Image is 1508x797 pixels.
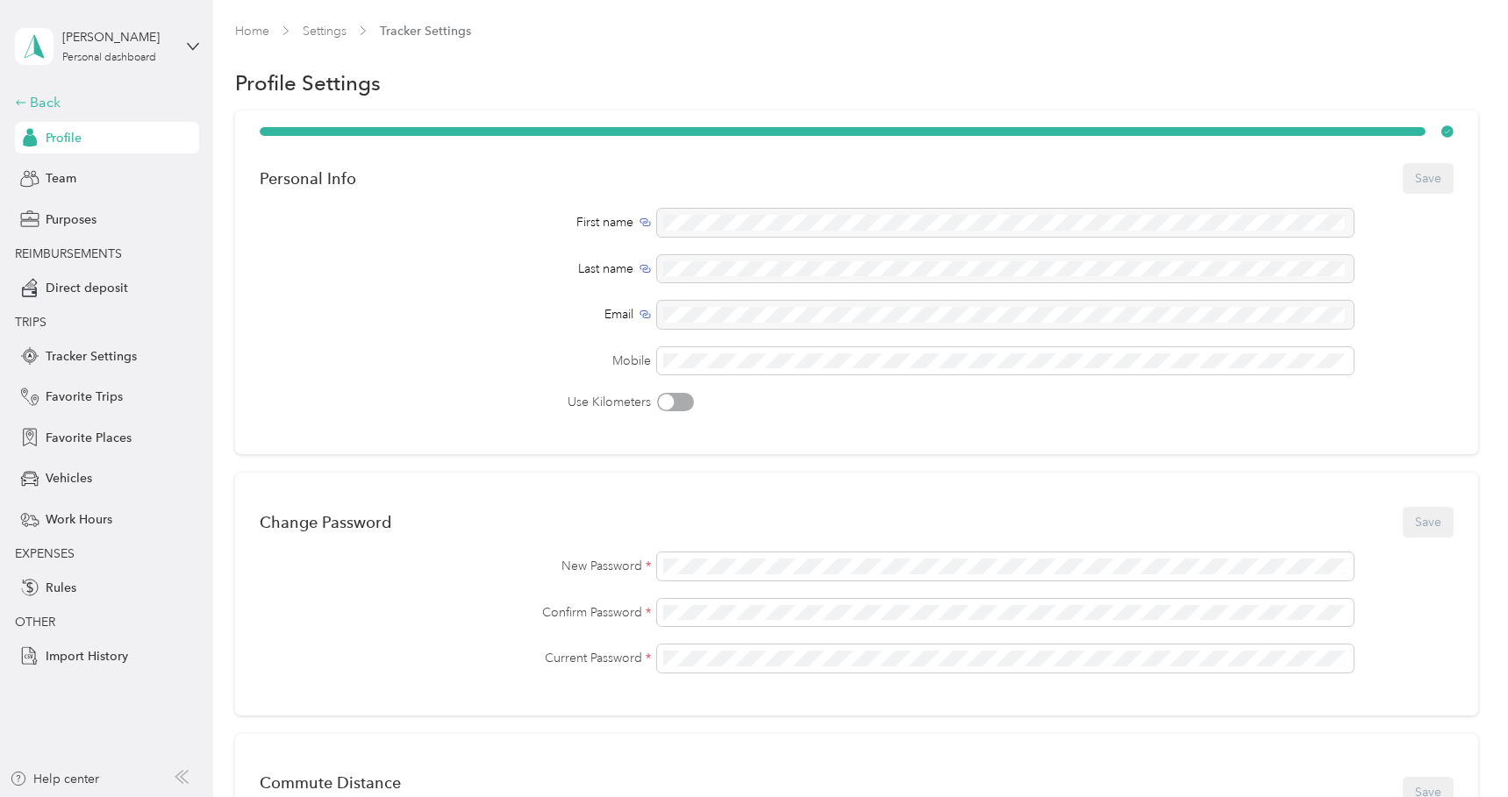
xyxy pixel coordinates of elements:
[576,213,633,231] span: First name
[46,169,76,188] span: Team
[10,770,99,788] button: Help center
[260,557,652,575] label: New Password
[62,53,156,63] div: Personal dashboard
[46,469,92,487] span: Vehicles
[235,74,381,92] h1: Profile Settings
[303,24,347,39] a: Settings
[260,773,827,792] div: Commute Distance
[235,24,269,39] a: Home
[260,513,391,531] div: Change Password
[578,260,633,278] span: Last name
[46,647,128,665] span: Import History
[46,579,76,597] span: Rules
[46,429,132,447] span: Favorite Places
[260,352,652,370] label: Mobile
[260,169,356,188] div: Personal Info
[1410,699,1508,797] iframe: Everlance-gr Chat Button Frame
[15,92,190,113] div: Back
[46,388,123,406] span: Favorite Trips
[15,546,75,561] span: EXPENSES
[260,649,652,667] label: Current Password
[380,22,471,40] span: Tracker Settings
[46,210,96,229] span: Purposes
[46,347,137,366] span: Tracker Settings
[46,279,128,297] span: Direct deposit
[46,129,82,147] span: Profile
[260,393,652,411] label: Use Kilometers
[260,603,652,622] label: Confirm Password
[15,615,55,630] span: OTHER
[62,28,172,46] div: [PERSON_NAME]
[15,315,46,330] span: TRIPS
[15,246,122,261] span: REIMBURSEMENTS
[46,510,112,529] span: Work Hours
[604,305,633,324] span: Email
